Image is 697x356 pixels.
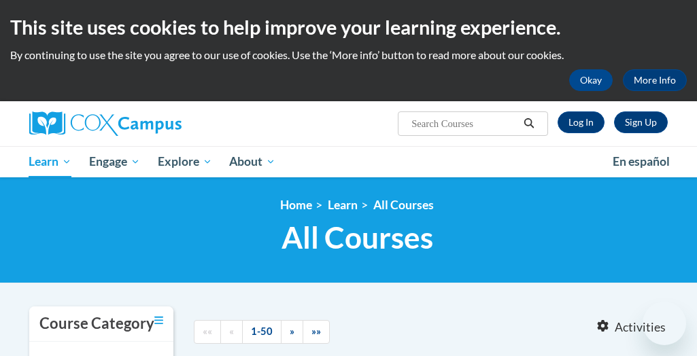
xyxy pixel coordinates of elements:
[280,198,312,212] a: Home
[203,325,212,337] span: ««
[623,69,687,91] a: More Info
[242,320,282,344] a: 1-50
[614,111,668,133] a: Register
[229,325,234,337] span: «
[410,115,519,132] input: Search Courses
[373,198,434,212] a: All Courses
[303,320,330,344] a: End
[80,146,149,177] a: Engage
[220,320,243,344] a: Previous
[158,154,212,170] span: Explore
[19,146,679,177] div: Main menu
[39,313,154,334] h3: Course Category
[604,147,679,176] a: En español
[10,14,687,41] h2: This site uses cookies to help improve your learning experience.
[29,154,71,170] span: Learn
[29,111,228,136] a: Cox Campus
[328,198,358,212] a: Learn
[10,48,687,63] p: By continuing to use the site you agree to our use of cookies. Use the ‘More info’ button to read...
[290,325,294,337] span: »
[643,302,686,345] iframe: Button to launch messaging window
[220,146,284,177] a: About
[282,219,433,255] span: All Courses
[558,111,605,133] a: Log In
[311,325,321,337] span: »»
[569,69,613,91] button: Okay
[229,154,275,170] span: About
[519,115,539,132] button: Search
[615,320,666,335] span: Activities
[20,146,81,177] a: Learn
[149,146,221,177] a: Explore
[281,320,303,344] a: Next
[154,313,163,328] a: Toggle collapse
[194,320,221,344] a: Begining
[89,154,140,170] span: Engage
[29,111,182,136] img: Cox Campus
[613,154,670,168] span: En español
